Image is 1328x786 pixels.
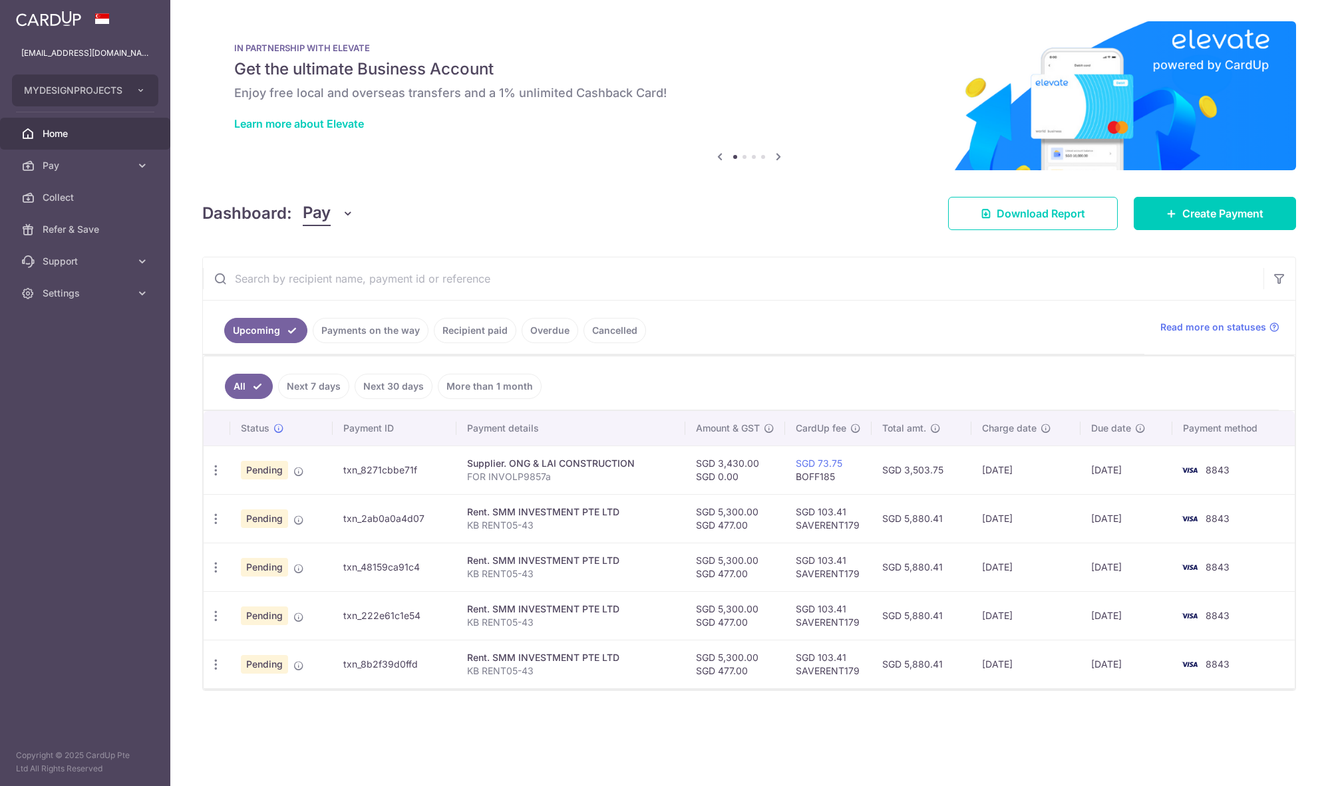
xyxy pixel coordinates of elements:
[438,374,542,399] a: More than 1 month
[1182,205,1263,221] span: Create Payment
[43,191,130,204] span: Collect
[785,640,872,688] td: SGD 103.41 SAVERENT179
[1172,411,1295,446] th: Payment method
[971,446,1081,494] td: [DATE]
[971,591,1081,640] td: [DATE]
[333,411,456,446] th: Payment ID
[467,567,675,581] p: KB RENT05-43
[241,655,288,674] span: Pending
[467,651,675,664] div: Rent. SMM INVESTMENT PTE LTD
[43,159,130,172] span: Pay
[333,543,456,591] td: txn_48159ca91c4
[1134,197,1296,230] a: Create Payment
[696,422,760,435] span: Amount & GST
[24,84,122,97] span: MYDESIGNPROJECTS
[467,457,675,470] div: Supplier. ONG & LAI CONSTRUCTION
[583,318,646,343] a: Cancelled
[467,519,675,532] p: KB RENT05-43
[1080,446,1172,494] td: [DATE]
[16,11,81,27] img: CardUp
[1176,608,1203,624] img: Bank Card
[1080,543,1172,591] td: [DATE]
[1176,559,1203,575] img: Bank Card
[872,446,971,494] td: SGD 3,503.75
[333,446,456,494] td: txn_8271cbbe71f
[333,494,456,543] td: txn_2ab0a0a4d07
[12,74,158,106] button: MYDESIGNPROJECTS
[685,543,785,591] td: SGD 5,300.00 SGD 477.00
[872,591,971,640] td: SGD 5,880.41
[785,446,872,494] td: BOFF185
[234,85,1264,101] h6: Enjoy free local and overseas transfers and a 1% unlimited Cashback Card!
[241,461,288,479] span: Pending
[467,470,675,483] p: FOR INVOLP9857a
[43,223,130,236] span: Refer & Save
[1176,511,1203,527] img: Bank Card
[241,422,269,435] span: Status
[434,318,516,343] a: Recipient paid
[333,640,456,688] td: txn_8b2f39d0ffd
[872,640,971,688] td: SGD 5,880.41
[202,21,1296,170] img: Renovation banner
[1206,513,1230,524] span: 8843
[203,257,1263,300] input: Search by recipient name, payment id or reference
[1206,610,1230,621] span: 8843
[982,422,1037,435] span: Charge date
[43,287,130,300] span: Settings
[522,318,578,343] a: Overdue
[21,47,149,60] p: [EMAIL_ADDRESS][DOMAIN_NAME]
[467,505,675,519] div: Rent. SMM INVESTMENT PTE LTD
[796,458,842,469] a: SGD 73.75
[467,616,675,629] p: KB RENT05-43
[467,602,675,616] div: Rent. SMM INVESTMENT PTE LTD
[971,494,1081,543] td: [DATE]
[234,117,364,130] a: Learn more about Elevate
[1080,494,1172,543] td: [DATE]
[234,43,1264,53] p: IN PARTNERSHIP WITH ELEVATE
[872,494,971,543] td: SGD 5,880.41
[785,543,872,591] td: SGD 103.41 SAVERENT179
[997,205,1085,221] span: Download Report
[313,318,428,343] a: Payments on the way
[202,201,292,225] h4: Dashboard:
[685,494,785,543] td: SGD 5,300.00 SGD 477.00
[1206,658,1230,670] span: 8843
[948,197,1118,230] a: Download Report
[1160,321,1279,334] a: Read more on statuses
[1160,321,1266,334] span: Read more on statuses
[1176,462,1203,478] img: Bank Card
[1091,422,1131,435] span: Due date
[234,59,1264,80] h5: Get the ultimate Business Account
[241,558,288,577] span: Pending
[278,374,349,399] a: Next 7 days
[43,255,130,268] span: Support
[685,640,785,688] td: SGD 5,300.00 SGD 477.00
[355,374,432,399] a: Next 30 days
[1176,656,1203,672] img: Bank Card
[971,543,1081,591] td: [DATE]
[241,509,288,528] span: Pending
[685,591,785,640] td: SGD 5,300.00 SGD 477.00
[1206,561,1230,573] span: 8843
[225,374,273,399] a: All
[43,127,130,140] span: Home
[882,422,926,435] span: Total amt.
[467,664,675,678] p: KB RENT05-43
[785,494,872,543] td: SGD 103.41 SAVERENT179
[241,606,288,625] span: Pending
[467,554,675,567] div: Rent. SMM INVESTMENT PTE LTD
[456,411,685,446] th: Payment details
[971,640,1081,688] td: [DATE]
[785,591,872,640] td: SGD 103.41 SAVERENT179
[303,201,331,226] span: Pay
[796,422,846,435] span: CardUp fee
[333,591,456,640] td: txn_222e61c1e54
[224,318,307,343] a: Upcoming
[685,446,785,494] td: SGD 3,430.00 SGD 0.00
[872,543,971,591] td: SGD 5,880.41
[1080,640,1172,688] td: [DATE]
[1206,464,1230,475] span: 8843
[303,201,354,226] button: Pay
[1080,591,1172,640] td: [DATE]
